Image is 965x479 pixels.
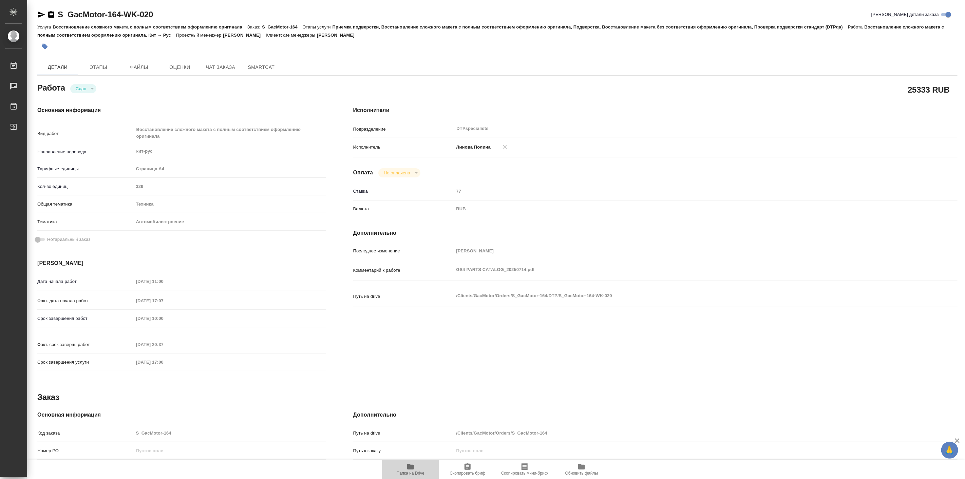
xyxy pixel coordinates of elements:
[37,81,65,93] h2: Работа
[223,33,266,38] p: [PERSON_NAME]
[382,170,412,176] button: Не оплачена
[37,24,53,30] p: Услуга
[134,446,326,456] input: Пустое поле
[37,341,134,348] p: Факт. срок заверш. работ
[134,313,193,323] input: Пустое поле
[454,290,907,302] textarea: /Clients/GacMotor/Orders/S_GacMotor-164/DTP/S_GacMotor-164-WK-020
[454,144,491,151] p: Линова Полина
[37,11,45,19] button: Скопировать ссылку для ЯМессенджера
[848,24,865,30] p: Работа
[41,63,74,72] span: Детали
[134,163,326,175] div: Страница А4
[247,24,262,30] p: Заказ:
[333,24,848,30] p: Приемка подверстки, Восстановление сложного макета с полным соответствием оформлению оригинала, П...
[134,198,326,210] div: Техника
[134,276,193,286] input: Пустое поле
[58,10,153,19] a: S_GacMotor-164-WK-020
[353,447,454,454] p: Путь к заказу
[204,63,237,72] span: Чат заказа
[37,259,326,267] h4: [PERSON_NAME]
[303,24,333,30] p: Этапы услуги
[450,471,485,476] span: Скопировать бриф
[353,248,454,254] p: Последнее изменение
[164,63,196,72] span: Оценки
[37,201,134,208] p: Общая тематика
[37,130,134,137] p: Вид работ
[553,460,610,479] button: Обновить файлы
[454,203,907,215] div: RUB
[262,24,303,30] p: S_GacMotor-164
[565,471,598,476] span: Обновить файлы
[37,315,134,322] p: Срок завершения работ
[134,340,193,349] input: Пустое поле
[353,293,454,300] p: Путь на drive
[454,446,907,456] input: Пустое поле
[70,84,96,93] div: Сдан
[37,218,134,225] p: Тематика
[454,186,907,196] input: Пустое поле
[134,428,326,438] input: Пустое поле
[37,411,326,419] h4: Основная информация
[245,63,278,72] span: SmartCat
[353,169,373,177] h4: Оплата
[454,428,907,438] input: Пустое поле
[353,206,454,212] p: Валюта
[501,471,548,476] span: Скопировать мини-бриф
[37,430,134,437] p: Код заказа
[37,392,59,403] h2: Заказ
[454,264,907,275] textarea: GS4 PARTS CATALOG_20250714.pdf
[37,39,52,54] button: Добавить тэг
[37,278,134,285] p: Дата начала работ
[47,236,90,243] span: Нотариальный заказ
[397,471,424,476] span: Папка на Drive
[176,33,223,38] p: Проектный менеджер
[123,63,155,72] span: Файлы
[454,246,907,256] input: Пустое поле
[134,181,326,191] input: Пустое поле
[496,460,553,479] button: Скопировать мини-бриф
[353,144,454,151] p: Исполнитель
[82,63,115,72] span: Этапы
[353,430,454,437] p: Путь на drive
[53,24,247,30] p: Восстановление сложного макета с полным соответствием оформлению оригинала
[37,447,134,454] p: Номер РО
[378,168,420,177] div: Сдан
[37,166,134,172] p: Тарифные единицы
[353,411,958,419] h4: Дополнительно
[944,443,955,457] span: 🙏
[353,267,454,274] p: Комментарий к работе
[908,84,950,95] h2: 25333 RUB
[47,11,55,19] button: Скопировать ссылку
[353,188,454,195] p: Ставка
[317,33,360,38] p: [PERSON_NAME]
[134,216,326,228] div: Автомобилестроение
[37,298,134,304] p: Факт. дата начала работ
[37,149,134,155] p: Направление перевода
[134,296,193,306] input: Пустое поле
[439,460,496,479] button: Скопировать бриф
[382,460,439,479] button: Папка на Drive
[353,106,958,114] h4: Исполнители
[941,442,958,459] button: 🙏
[74,86,88,92] button: Сдан
[871,11,939,18] span: [PERSON_NAME] детали заказа
[37,359,134,366] p: Срок завершения услуги
[37,183,134,190] p: Кол-во единиц
[134,357,193,367] input: Пустое поле
[353,229,958,237] h4: Дополнительно
[353,126,454,133] p: Подразделение
[37,106,326,114] h4: Основная информация
[266,33,317,38] p: Клиентские менеджеры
